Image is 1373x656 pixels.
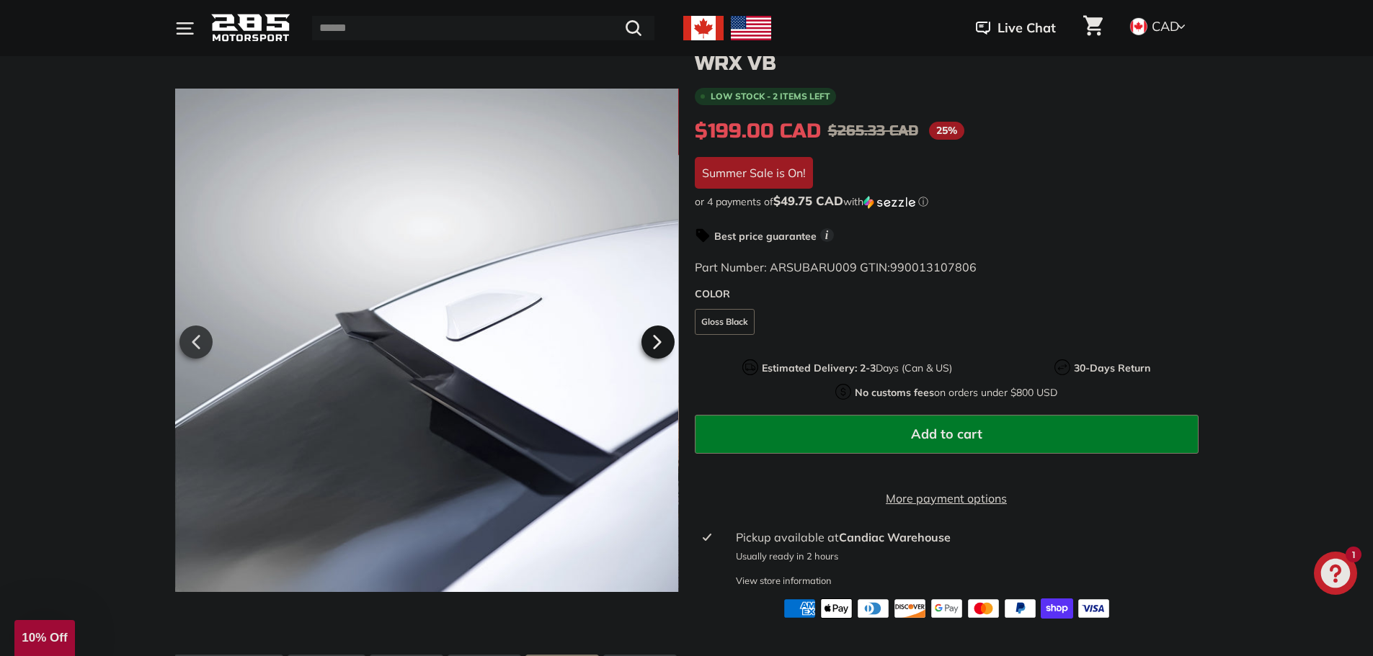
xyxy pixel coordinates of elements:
[695,415,1199,454] button: Add to cart
[695,287,1199,302] label: COLOR
[1004,598,1036,619] img: paypal
[714,230,817,243] strong: Best price guarantee
[783,598,816,619] img: american_express
[929,122,964,140] span: 25%
[711,92,830,101] span: Low stock - 2 items left
[1077,598,1110,619] img: visa
[1310,552,1361,598] inbox-online-store-chat: Shopify online store chat
[762,361,952,376] p: Days (Can & US)
[1075,4,1111,53] a: Cart
[855,386,934,399] strong: No customs fees
[930,598,963,619] img: google_pay
[967,598,1000,619] img: master
[736,574,832,588] div: View store information
[736,529,1189,546] div: Pickup available at
[1074,361,1150,374] strong: 30-Days Return
[1041,598,1073,619] img: shopify_pay
[855,385,1057,400] p: on orders under $800 USD
[890,260,977,274] span: 990013107806
[820,598,853,619] img: apple_pay
[312,16,654,40] input: Search
[857,598,889,619] img: diners_club
[957,10,1075,46] button: Live Chat
[695,194,1199,209] div: or 4 payments of with
[773,193,843,208] span: $49.75 CAD
[762,361,876,374] strong: Estimated Delivery: 2-3
[695,194,1199,209] div: or 4 payments of$49.75 CADwithSezzle Click to learn more about Sezzle
[863,196,915,209] img: Sezzle
[22,631,67,644] span: 10% Off
[695,157,813,189] div: Summer Sale is On!
[14,620,75,656] div: 10% Off
[211,12,290,45] img: Logo_285_Motorsport_areodynamics_components
[695,119,821,143] span: $199.00 CAD
[695,260,977,274] span: Part Number: ARSUBARU009 GTIN:
[839,530,951,544] strong: Candiac Warehouse
[894,598,926,619] img: discover
[695,490,1199,507] a: More payment options
[820,228,834,242] span: i
[911,426,982,442] span: Add to cart
[695,30,1199,75] h1: M4 Style Roof Spoiler - [DATE]-[DATE] Subaru WRX VB
[997,19,1056,37] span: Live Chat
[736,549,1189,563] p: Usually ready in 2 hours
[1152,18,1179,35] span: CAD
[828,122,918,140] span: $265.33 CAD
